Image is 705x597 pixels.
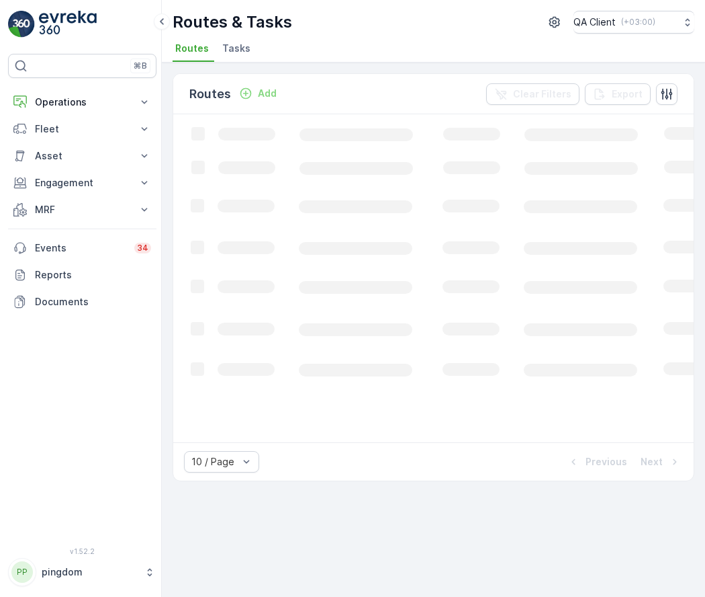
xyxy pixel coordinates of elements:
button: Operations [8,89,156,116]
p: Add [258,87,277,100]
p: Engagement [35,176,130,190]
p: ( +03:00 ) [621,17,655,28]
button: MRF [8,196,156,223]
p: ⌘B [134,61,147,71]
button: Fleet [8,116,156,143]
p: QA Client [573,15,616,29]
div: PP [11,561,33,583]
img: logo_light-DOdMpM7g.png [39,11,97,38]
p: Fleet [35,122,130,136]
p: MRF [35,203,130,216]
a: Reports [8,262,156,288]
p: Next [641,455,663,469]
p: Routes & Tasks [173,11,292,33]
p: Previous [585,455,627,469]
button: PPpingdom [8,558,156,586]
button: Next [639,454,683,470]
button: Export [585,83,651,105]
button: Engagement [8,169,156,196]
button: Clear Filters [486,83,579,105]
p: Clear Filters [513,87,571,101]
p: Operations [35,95,130,109]
p: Asset [35,149,130,163]
p: Events [35,241,126,255]
button: Add [234,85,282,102]
p: Export [612,87,643,101]
button: Asset [8,143,156,169]
img: logo [8,11,35,38]
button: QA Client(+03:00) [573,11,694,34]
span: v 1.52.2 [8,547,156,555]
a: Events34 [8,235,156,262]
a: Documents [8,288,156,315]
span: Tasks [222,42,250,55]
button: Previous [565,454,628,470]
p: Routes [189,85,231,104]
p: Reports [35,268,151,282]
p: 34 [137,243,148,253]
p: Documents [35,295,151,309]
p: pingdom [42,565,138,579]
span: Routes [175,42,209,55]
